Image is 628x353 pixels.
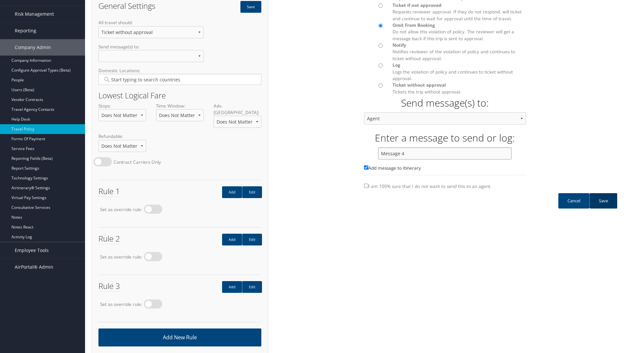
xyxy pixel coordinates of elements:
[98,50,204,62] select: Send message(s) to:
[15,6,54,22] span: Risk Management
[100,206,142,213] label: Set as override rule:
[100,301,142,308] label: Set as override rule:
[364,96,526,110] h1: Send message(s) to:
[558,193,589,209] a: Cancel
[98,92,261,99] h2: Lowest Logical Fare
[222,186,242,198] a: Add
[392,42,526,62] label: Notifies reviewer of the violation of policy and continues to ticket without approval.
[98,328,261,346] a: Add New Rule
[156,103,204,126] label: Time Window:
[15,39,51,56] span: Company Admin
[98,67,261,90] label: Domestic Locations:
[364,183,526,193] label: I am 100% sure that I do not want to send this to an agent.
[392,82,526,95] label: Tickets the trip without approval.
[242,186,262,198] a: Edit
[392,22,435,28] span: Omit From Booking
[392,82,446,88] span: Ticket without approval
[364,165,526,175] label: Please leave this blank if you are unsure.
[268,131,621,145] h1: Enter a message to send or log:
[98,140,146,152] select: Refundable:
[214,116,261,128] select: Adv. [GEOGRAPHIC_DATA]:
[242,234,262,245] a: Edit
[98,103,146,126] label: Stops:
[392,2,526,22] label: Requests reviewer approval. If they do not respond, will ticket and continue to wait for approval...
[240,1,261,13] button: Save
[15,23,36,39] span: Reporting
[589,193,617,209] a: Save
[156,109,204,121] select: Time Window:
[98,2,175,10] h2: General Settings
[222,281,242,293] a: Add
[15,259,53,275] span: AirPortal® Admin
[98,109,146,121] select: Stops:
[392,42,406,48] span: Notify
[364,165,368,170] input: Please leave this blank if you are unsure. Add message to Itinerary
[364,184,368,188] input: I am 100% sure that I do not want to send this to an agent.
[392,2,442,8] span: Ticket if not approved
[214,103,261,133] label: Adv. [GEOGRAPHIC_DATA]:
[103,76,257,83] input: Domestic Locations:
[98,133,146,157] label: Refundable:
[98,186,120,197] span: Rule 1
[98,233,120,244] span: Rule 2
[98,19,204,43] label: All travel should:
[15,242,49,259] span: Employee Tools
[98,26,204,38] select: All travel should:
[392,62,526,82] label: Logs the violation of policy and continues to ticket without approval.
[242,281,262,293] a: Edit
[392,22,526,42] label: Do not allow this violation of policy. The reviewer will get a message back if this trip is sent ...
[98,43,204,67] label: Send message(s) to:
[98,280,120,292] span: Rule 3
[100,254,142,260] label: Set as override rule:
[392,62,400,68] span: Log
[222,234,242,245] a: Add
[113,159,161,165] label: Contract Carriers Only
